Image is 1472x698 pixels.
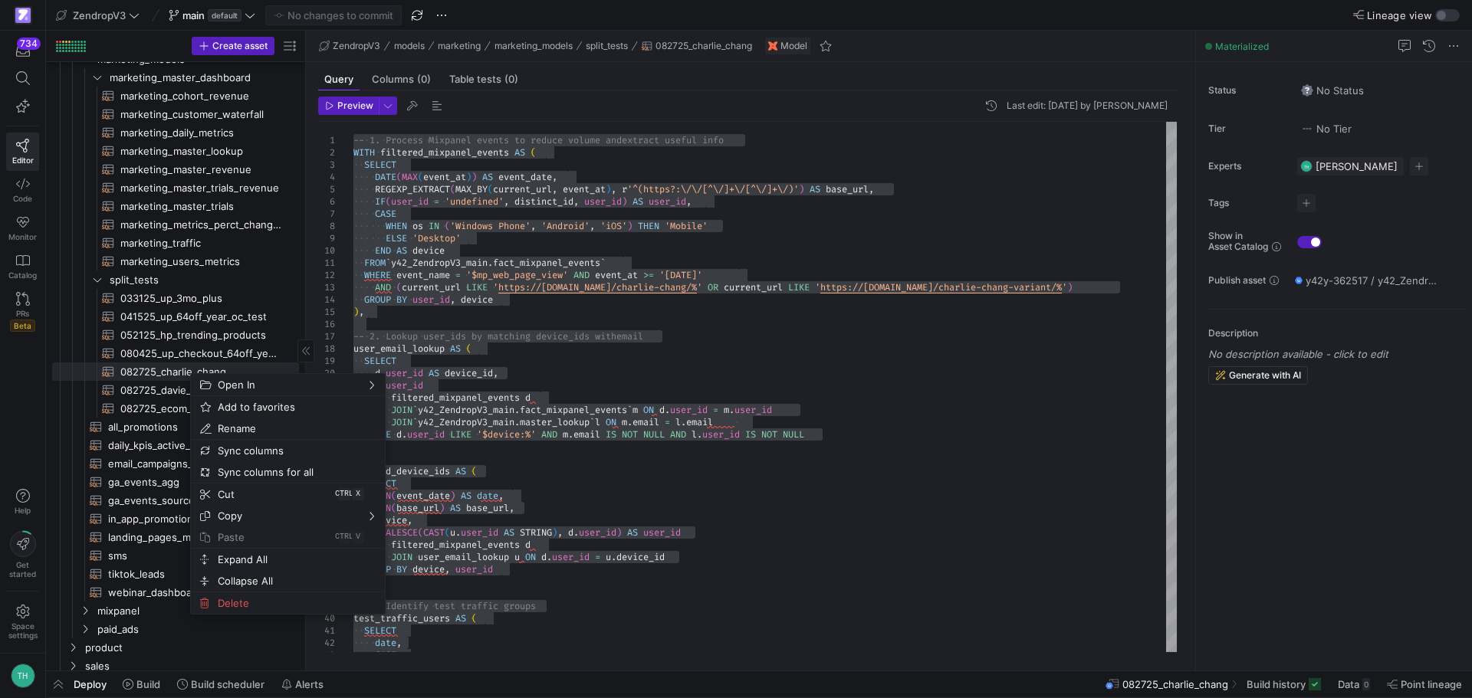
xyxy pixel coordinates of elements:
span: user_id [584,195,622,208]
button: Help [6,482,39,522]
button: ZendropV3 [52,5,143,25]
span: marketing_users_metrics​​​​​​​​​​ [120,253,281,270]
span: Add to favorites [212,396,338,418]
span: No Status [1301,84,1364,97]
span: CASE [375,208,396,220]
span: Build scheduler [191,678,264,690]
p: No description available - click to edit [1208,348,1466,360]
span: marketing_models [495,41,573,51]
div: Press SPACE to select this row. [52,142,299,160]
span: '^(https?:\/\/[^\/]+\/[^\/]+\/)' [627,183,799,195]
span: user_id [412,293,450,306]
span: current_url [724,281,783,293]
span: Collapse All [212,570,338,591]
span: Editor [12,156,34,165]
img: undefined [768,41,777,51]
div: Press SPACE to select this row. [52,252,299,270]
span: , [686,195,692,208]
span: ( [531,146,536,159]
span: email [616,330,643,342]
span: 052125_hp_trending_products​​​​​​​​​​ [120,326,281,344]
span: distinct_id [514,195,573,208]
button: maindefault [165,5,259,25]
span: , [504,195,509,208]
span: os [412,220,423,232]
span: , [359,306,364,318]
span: landing_pages_model​​​​​​​​​​ [108,529,281,546]
button: No tierNo Tier [1297,119,1355,139]
span: Catalog [8,270,37,280]
span: Query [324,74,353,84]
span: Table tests [449,74,518,84]
div: 13 [318,281,335,293]
span: Lineage view [1367,9,1432,21]
span: '[DATE]' [659,269,702,281]
span: ( [418,171,423,183]
span: DATE [375,171,396,183]
button: No statusNo Status [1297,80,1368,100]
span: WITH [353,146,375,159]
div: Press SPACE to select this row. [52,123,299,142]
button: 734 [6,37,39,64]
div: Press SPACE to select this row. [52,215,299,234]
span: Tier [1208,123,1285,134]
span: marketing_master_trials_revenue​​​​​​​​​​ [120,179,281,197]
span: Build history [1247,678,1306,690]
div: 5 [318,183,335,195]
a: https://storage.googleapis.com/y42-prod-data-exchange/images/qZXOSqkTtPuVcXVzF40oUlM07HVTwZXfPK0U... [6,2,39,28]
a: 082725_davie_fogarty​​​​​​​​​​ [52,381,299,399]
a: sms​​​​​​​​​​ [52,546,299,565]
span: filtered_mixpanel_events [380,146,509,159]
div: Press SPACE to select this row. [52,197,299,215]
span: REGEXP_EXTRACT [375,183,450,195]
span: marketing_master_trials​​​​​​​​​​ [120,198,281,215]
span: ( [396,281,402,293]
span: marketing_master_revenue​​​​​​​​​​ [120,161,281,179]
a: marketing_master_lookup​​​​​​​​​​ [52,142,299,160]
a: marketing_customer_waterfall​​​​​​​​​​ [52,105,299,123]
span: END [375,244,391,257]
p: Description [1208,328,1466,339]
span: Rename [212,418,338,439]
span: Point lineage [1401,678,1462,690]
div: 20 [318,367,335,379]
span: 'undefined' [445,195,504,208]
span: ) [353,306,359,318]
div: 8 [318,220,335,232]
span: AS [514,146,525,159]
span: sms​​​​​​​​​​ [108,547,281,565]
span: AS [632,195,643,208]
span: ) [799,183,804,195]
span: Experts [1208,161,1285,172]
a: 041525_up_64off_year_oc_test​​​​​​​​​​ [52,307,299,326]
span: ) [622,195,627,208]
span: Tags [1208,198,1285,208]
span: Help [13,506,32,515]
span: device [461,293,493,306]
button: Point lineage [1380,671,1469,697]
span: current_url [402,281,461,293]
span: = [434,195,439,208]
span: FROM [364,257,386,269]
span: Preview [337,100,373,111]
span: Expand All [212,549,338,570]
span: paid_ads [97,621,297,638]
a: Monitor [6,209,39,247]
span: split_tests [586,41,628,51]
span: event_at [563,183,606,195]
span: (0) [504,74,518,84]
span: AND [375,281,391,293]
div: 15 [318,306,335,318]
span: >= [643,269,654,281]
span: extract useful info [622,134,724,146]
div: Press SPACE to select this row. [52,307,299,326]
span: ( [488,183,493,195]
div: TH [11,664,35,688]
span: https://[DOMAIN_NAME]/charlie-chang-variant/% [820,281,1062,293]
button: Build [116,671,167,697]
span: WHERE [364,269,391,281]
span: LIKE [466,281,488,293]
a: Catalog [6,247,39,286]
span: , [611,183,616,195]
span: OR [708,281,718,293]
